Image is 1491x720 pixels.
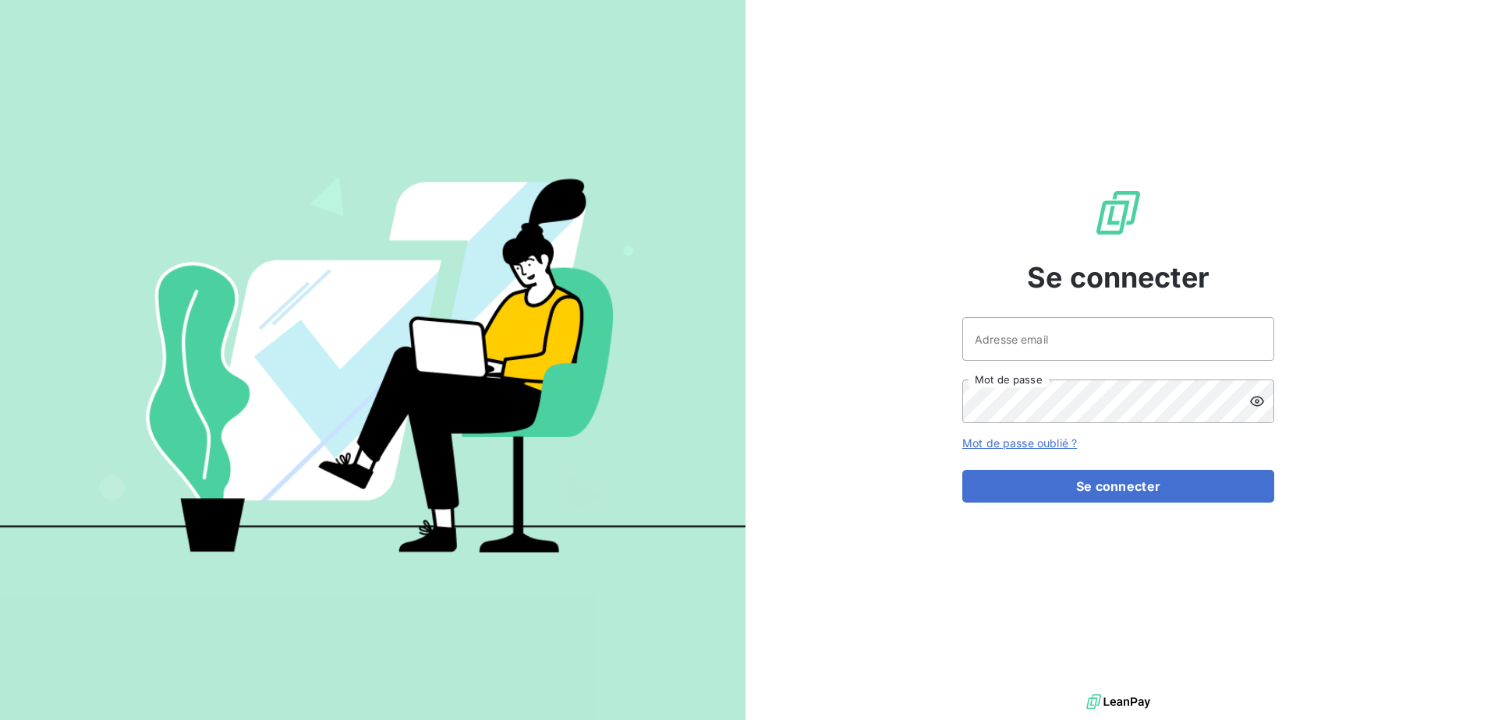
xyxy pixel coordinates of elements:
[1093,188,1143,238] img: Logo LeanPay
[962,436,1077,450] a: Mot de passe oublié ?
[962,317,1274,361] input: placeholder
[1027,256,1209,298] span: Se connecter
[1086,690,1150,714] img: logo
[962,470,1274,503] button: Se connecter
